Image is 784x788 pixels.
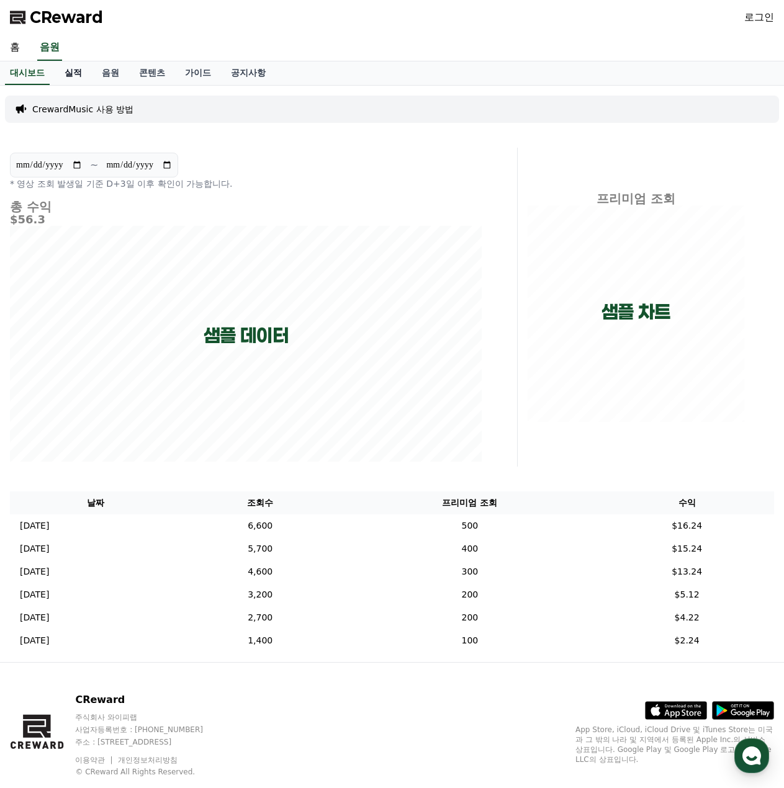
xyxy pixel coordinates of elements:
[20,565,49,578] p: [DATE]
[30,7,103,27] span: CReward
[75,725,227,735] p: 사업자등록번호 : [PHONE_NUMBER]
[90,158,98,172] p: ~
[181,491,340,514] th: 조회수
[20,519,49,532] p: [DATE]
[602,301,670,323] p: 샘플 차트
[600,583,774,606] td: $5.12
[744,10,774,25] a: 로그인
[192,412,207,422] span: 설정
[600,491,774,514] th: 수익
[5,61,50,85] a: 대시보드
[340,583,600,606] td: 200
[129,61,175,85] a: 콘텐츠
[75,756,114,764] a: 이용약관
[181,583,340,606] td: 3,200
[600,537,774,560] td: $15.24
[114,413,128,423] span: 대화
[175,61,221,85] a: 가이드
[20,611,49,624] p: [DATE]
[181,629,340,652] td: 1,400
[181,606,340,629] td: 2,700
[20,634,49,647] p: [DATE]
[20,542,49,555] p: [DATE]
[340,514,600,537] td: 500
[10,213,482,226] h5: $56.3
[20,588,49,601] p: [DATE]
[10,200,482,213] h4: 총 수익
[10,491,181,514] th: 날짜
[75,692,227,707] p: CReward
[37,35,62,61] a: 음원
[4,393,82,424] a: 홈
[82,393,160,424] a: 대화
[32,103,133,115] a: CrewardMusic 사용 방법
[600,514,774,537] td: $16.24
[340,606,600,629] td: 200
[340,560,600,583] td: 300
[181,560,340,583] td: 4,600
[92,61,129,85] a: 음원
[575,725,774,764] p: App Store, iCloud, iCloud Drive 및 iTunes Store는 미국과 그 밖의 나라 및 지역에서 등록된 Apple Inc.의 서비스 상표입니다. Goo...
[340,629,600,652] td: 100
[181,537,340,560] td: 5,700
[204,325,289,347] p: 샘플 데이터
[528,192,744,205] h4: 프리미엄 조회
[39,412,47,422] span: 홈
[75,712,227,722] p: 주식회사 와이피랩
[221,61,276,85] a: 공지사항
[340,537,600,560] td: 400
[181,514,340,537] td: 6,600
[10,7,103,27] a: CReward
[600,629,774,652] td: $2.24
[10,177,482,190] p: * 영상 조회 발생일 기준 D+3일 이후 확인이 가능합니다.
[340,491,600,514] th: 프리미엄 조회
[600,560,774,583] td: $13.24
[75,737,227,747] p: 주소 : [STREET_ADDRESS]
[118,756,178,764] a: 개인정보처리방침
[160,393,238,424] a: 설정
[600,606,774,629] td: $4.22
[55,61,92,85] a: 실적
[75,767,227,777] p: © CReward All Rights Reserved.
